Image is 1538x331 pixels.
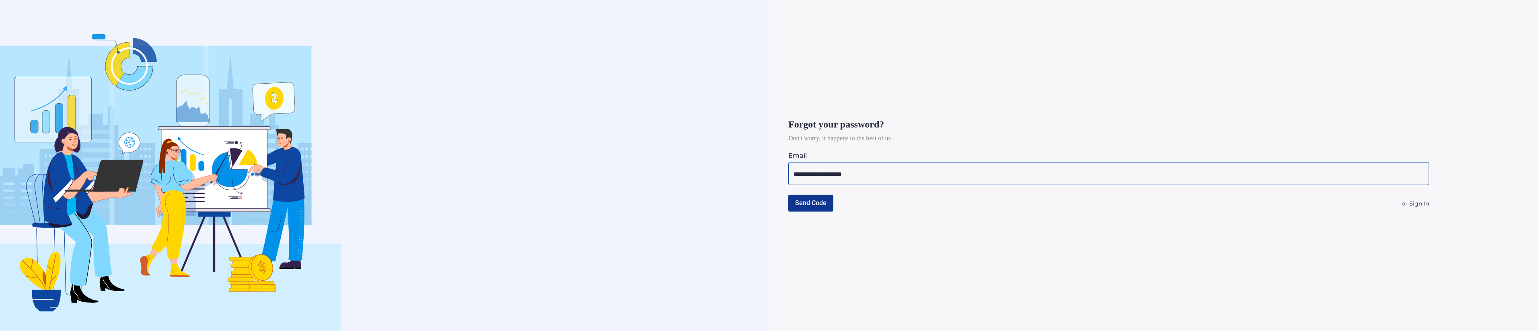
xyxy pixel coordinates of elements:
[788,135,891,142] span: Don't worry, it happens to the best of us
[788,119,884,130] span: Forgot your password?
[788,195,833,212] button: Send Code
[795,199,827,207] span: Send Code
[1402,199,1429,207] a: or Sign In
[788,152,807,159] span: Email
